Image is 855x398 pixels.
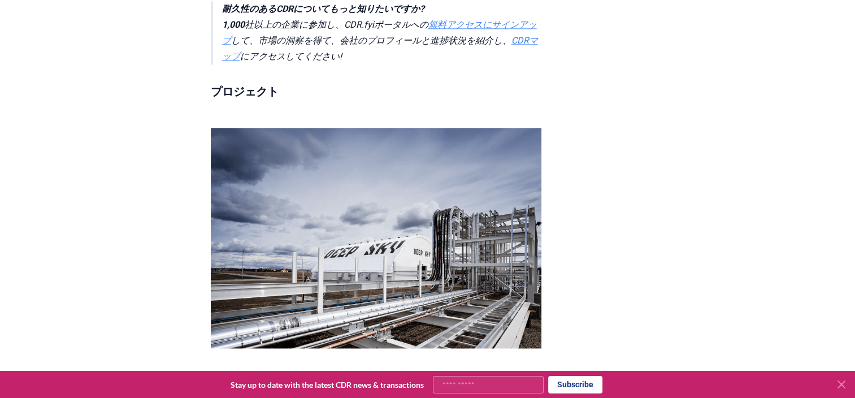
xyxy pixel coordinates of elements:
[222,19,537,46] a: 無料アクセスにサインアップ
[211,128,541,348] img: ブログ投稿の画像
[222,3,424,14] strong: 耐久性のあるCDRについてもっと知りたいですか?
[222,3,538,62] em: 社以上の企業に参加し、CDR.fyiポータルへの して、市場の洞察を得て、会社のプロフィールと進捗状況を紹介し、 にアクセスしてください!
[222,19,245,30] strong: 1,000
[211,85,279,98] strong: プロジェクト
[222,35,538,62] a: CDRマップ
